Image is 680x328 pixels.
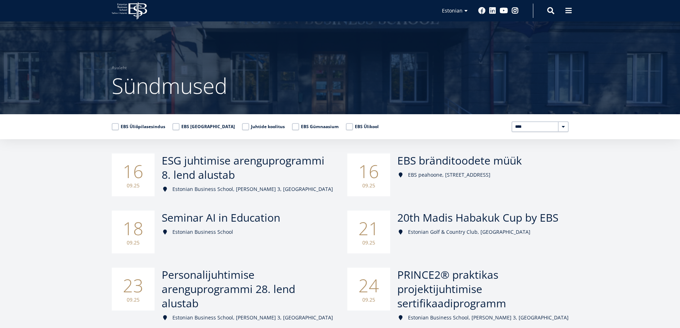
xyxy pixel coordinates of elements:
div: Estonian Business School [162,228,333,236]
small: 09.25 [119,296,147,303]
div: EBS peahoone, [STREET_ADDRESS] [397,171,569,178]
span: EBS bränditoodete müük [397,153,522,168]
div: 23 [112,268,155,311]
span: ESG juhtimise arenguprogrammi 8. lend alustab [162,153,324,182]
label: EBS Ülikool [346,123,379,130]
a: Youtube [500,7,508,14]
label: EBS Üliõpilasesindus [112,123,165,130]
div: 18 [112,211,155,253]
a: Facebook [478,7,485,14]
div: 16 [347,153,390,196]
div: 16 [112,153,155,196]
a: Avaleht [112,64,127,71]
a: Linkedin [489,7,496,14]
div: 21 [347,211,390,253]
label: EBS Gümnaasium [292,123,339,130]
a: Instagram [512,7,519,14]
div: Estonian Golf & Country Club, [GEOGRAPHIC_DATA] [397,228,569,236]
div: 24 [347,268,390,311]
span: Seminar AI in Education [162,210,280,225]
h1: Sündmused [112,71,569,100]
small: 09.25 [119,182,147,189]
div: Estonian Business School, [PERSON_NAME] 3, [GEOGRAPHIC_DATA] [162,186,333,193]
label: Juhtide koolitus [242,123,285,130]
label: EBS [GEOGRAPHIC_DATA] [172,123,235,130]
small: 09.25 [354,296,383,303]
small: 09.25 [354,239,383,246]
div: Estonian Business School, [PERSON_NAME] 3, [GEOGRAPHIC_DATA] [162,314,333,321]
span: 20th Madis Habakuk Cup by EBS [397,210,558,225]
span: Personalijuhtimise arenguprogrammi 28. lend alustab [162,267,295,311]
small: 09.25 [354,182,383,189]
small: 09.25 [119,239,147,246]
div: Estonian Business School, [PERSON_NAME] 3, [GEOGRAPHIC_DATA] [397,314,569,321]
span: PRINCE2® praktikas projektijuhtimise sertifikaadiprogramm [397,267,506,311]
